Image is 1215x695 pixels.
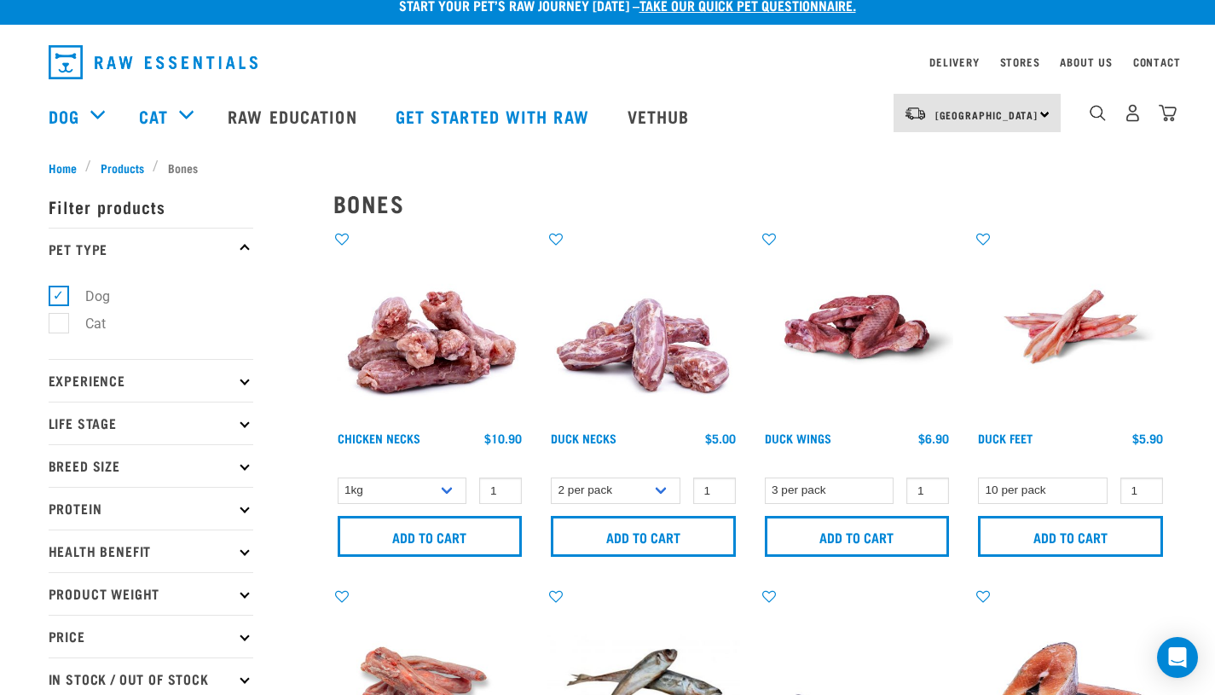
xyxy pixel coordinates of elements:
[49,487,253,530] p: Protein
[35,38,1181,86] nav: dropdown navigation
[610,82,711,150] a: Vethub
[338,435,420,441] a: Chicken Necks
[379,82,610,150] a: Get started with Raw
[49,159,86,177] a: Home
[978,435,1033,441] a: Duck Feet
[551,516,736,557] input: Add to cart
[1120,478,1163,504] input: 1
[1124,104,1142,122] img: user.png
[639,1,856,9] a: take our quick pet questionnaire.
[978,516,1163,557] input: Add to cart
[1090,105,1106,121] img: home-icon-1@2x.png
[929,59,979,65] a: Delivery
[49,45,257,79] img: Raw Essentials Logo
[58,313,113,334] label: Cat
[1132,431,1163,445] div: $5.90
[1133,59,1181,65] a: Contact
[49,103,79,129] a: Dog
[1000,59,1040,65] a: Stores
[1060,59,1112,65] a: About Us
[693,478,736,504] input: 1
[49,615,253,657] p: Price
[211,82,378,150] a: Raw Education
[918,431,949,445] div: $6.90
[49,159,1167,177] nav: breadcrumbs
[547,230,740,424] img: Pile Of Duck Necks For Pets
[338,516,523,557] input: Add to cart
[1157,637,1198,678] div: Open Intercom Messenger
[906,478,949,504] input: 1
[49,444,253,487] p: Breed Size
[761,230,954,424] img: Raw Essentials Duck Wings Raw Meaty Bones For Pets
[139,103,168,129] a: Cat
[765,516,950,557] input: Add to cart
[101,159,144,177] span: Products
[49,159,77,177] span: Home
[333,230,527,424] img: Pile Of Chicken Necks For Pets
[904,106,927,121] img: van-moving.png
[58,286,117,307] label: Dog
[479,478,522,504] input: 1
[484,431,522,445] div: $10.90
[974,230,1167,424] img: Raw Essentials Duck Feet Raw Meaty Bones For Dogs
[49,530,253,572] p: Health Benefit
[935,112,1039,118] span: [GEOGRAPHIC_DATA]
[49,228,253,270] p: Pet Type
[49,185,253,228] p: Filter products
[705,431,736,445] div: $5.00
[551,435,616,441] a: Duck Necks
[49,359,253,402] p: Experience
[1159,104,1177,122] img: home-icon@2x.png
[765,435,831,441] a: Duck Wings
[49,572,253,615] p: Product Weight
[91,159,153,177] a: Products
[333,190,1167,217] h2: Bones
[49,402,253,444] p: Life Stage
